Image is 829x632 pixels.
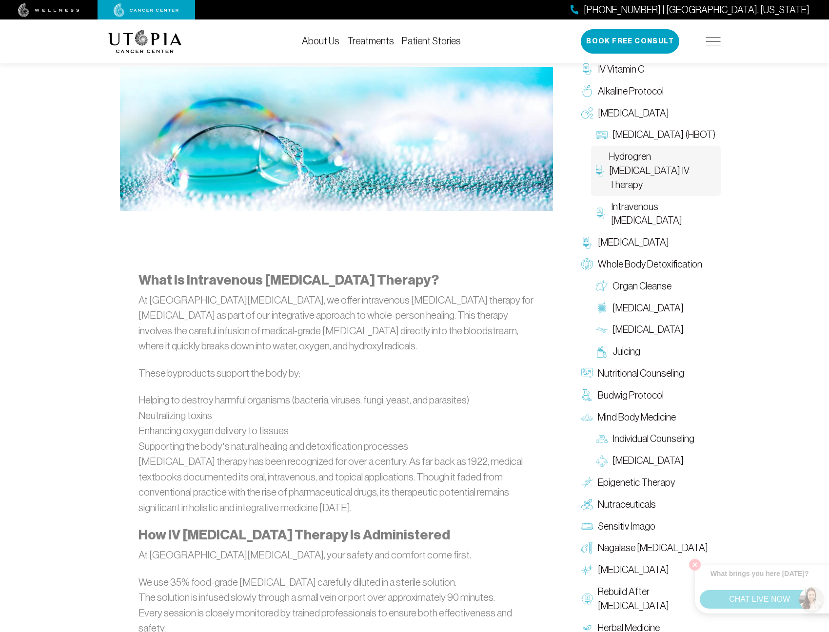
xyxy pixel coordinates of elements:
a: [MEDICAL_DATA] [576,231,721,253]
img: Oxygen Therapy [581,107,593,119]
a: [PHONE_NUMBER] | [GEOGRAPHIC_DATA], [US_STATE] [571,3,809,17]
li: Enhancing oxygen delivery to tissues [138,423,534,439]
span: Juicing [612,345,640,359]
span: [MEDICAL_DATA] [612,323,684,337]
a: Patient Stories [402,36,461,46]
span: Alkaline Protocol [598,84,664,98]
span: Epigenetic Therapy [598,476,675,490]
li: The solution is infused slowly through a small vein or port over approximately 90 minutes. [138,590,534,605]
span: [MEDICAL_DATA] [598,235,669,249]
p: At [GEOGRAPHIC_DATA][MEDICAL_DATA], your safety and comfort come first. [138,547,534,563]
img: Epigenetic Therapy [581,477,593,488]
a: Nagalase [MEDICAL_DATA] [576,537,721,559]
img: cancer center [114,3,179,17]
img: Mind Body Medicine [581,411,593,423]
img: Rebuild After Chemo [581,593,593,605]
a: Nutraceuticals [576,494,721,516]
a: Whole Body Detoxification [576,253,721,275]
li: Supporting the body’s natural healing and detoxification processes [138,439,534,454]
a: [MEDICAL_DATA] [591,319,721,341]
span: Budwig Protocol [598,388,664,402]
a: [MEDICAL_DATA] [576,102,721,124]
img: Hyperbaric Oxygen Therapy (HBOT) [596,129,608,141]
a: Sensitiv Imago [576,516,721,537]
li: Helping to destroy harmful organisms (bacteria, viruses, fungi, yeast, and parasites) [138,392,534,408]
span: [MEDICAL_DATA] [612,454,684,468]
span: Organ Cleanse [612,279,671,293]
img: wellness [18,3,79,17]
img: Organ Cleanse [596,280,608,292]
img: Nagalase Blood Test [581,542,593,554]
button: Book Free Consult [581,29,679,54]
a: Nutritional Counseling [576,363,721,384]
img: Hydrogren Peroxide IV Therapy [120,67,553,211]
a: Epigenetic Therapy [576,472,721,494]
img: icon-hamburger [706,38,721,45]
img: Chelation Therapy [581,237,593,249]
span: Hydrogren [MEDICAL_DATA] IV Therapy [609,150,716,192]
a: Intravenous [MEDICAL_DATA] [591,196,721,232]
img: Budwig Protocol [581,389,593,401]
span: Intravenous [MEDICAL_DATA] [611,200,716,228]
a: Mind Body Medicine [576,406,721,428]
a: Hydrogren [MEDICAL_DATA] IV Therapy [591,146,721,195]
p: [MEDICAL_DATA] therapy has been recognized for over a century. As far back as 1922, medical textb... [138,454,534,515]
p: At [GEOGRAPHIC_DATA][MEDICAL_DATA], we offer intravenous [MEDICAL_DATA] therapy for [MEDICAL_DATA... [138,292,534,354]
a: Organ Cleanse [591,275,721,297]
img: Hydrogren Peroxide IV Therapy [596,165,604,176]
span: Sensitiv Imago [598,519,655,534]
a: [MEDICAL_DATA] [576,559,721,581]
a: [MEDICAL_DATA] [591,450,721,472]
img: Whole Body Detoxification [581,258,593,270]
a: Treatments [347,36,394,46]
span: Mind Body Medicine [598,410,676,424]
img: Sensitiv Imago [581,520,593,532]
img: Colon Therapy [596,302,608,314]
p: These byproducts support the body by: [138,365,534,381]
a: Individual Counseling [591,428,721,450]
span: [PHONE_NUMBER] | [GEOGRAPHIC_DATA], [US_STATE] [584,3,809,17]
img: IV Vitamin C [581,63,593,75]
img: Nutraceuticals [581,498,593,510]
a: [MEDICAL_DATA] (HBOT) [591,124,721,146]
strong: How IV [MEDICAL_DATA] Therapy Is Administered [138,527,450,543]
li: We use 35% food-grade [MEDICAL_DATA] carefully diluted in a sterile solution. [138,575,534,590]
span: IV Vitamin C [598,62,644,77]
span: Rebuild After [MEDICAL_DATA] [598,585,716,613]
img: Intravenous Ozone Therapy [596,208,606,219]
img: Juicing [596,346,608,358]
img: logo [108,30,182,53]
a: About Us [302,36,339,46]
li: Neutralizing toxins [138,408,534,423]
span: Nutraceuticals [598,498,656,512]
span: [MEDICAL_DATA] [598,563,669,577]
span: [MEDICAL_DATA] [598,106,669,120]
span: Nutritional Counseling [598,366,684,381]
a: Rebuild After [MEDICAL_DATA] [576,581,721,617]
span: Individual Counseling [612,432,694,446]
span: [MEDICAL_DATA] [612,301,684,315]
strong: What Is Intravenous [MEDICAL_DATA] Therapy? [138,272,439,288]
a: Alkaline Protocol [576,80,721,102]
img: Individual Counseling [596,433,608,445]
img: Group Therapy [596,455,608,467]
a: [MEDICAL_DATA] [591,297,721,319]
a: IV Vitamin C [576,58,721,80]
img: Nutritional Counseling [581,367,593,379]
span: Nagalase [MEDICAL_DATA] [598,541,708,555]
span: Whole Body Detoxification [598,257,702,271]
img: Alkaline Protocol [581,85,593,97]
a: Juicing [591,341,721,363]
span: [MEDICAL_DATA] (HBOT) [612,128,715,142]
img: Hyperthermia [581,564,593,576]
a: Budwig Protocol [576,384,721,406]
img: Lymphatic Massage [596,324,608,336]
